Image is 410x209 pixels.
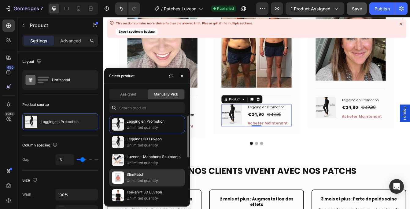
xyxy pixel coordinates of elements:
[149,95,165,101] div: Product
[52,73,89,87] div: Horizontal
[127,195,182,201] p: Unlimited quantity
[142,1,225,84] img: gempages_559621678087275640-9aea00ed-1e2f-4d9e-b8cd-ac0f8e23bce9.jpg
[285,96,338,103] h1: Legging en Promotion
[127,118,182,124] p: Legging en Promotion
[112,154,124,166] img: collections
[60,112,80,121] div: €29,90
[22,102,49,107] div: Product source
[5,112,15,117] div: Beta
[175,149,179,153] button: Dot
[120,92,136,97] span: Assigned
[308,104,326,113] div: €49,90
[22,192,32,197] div: Width
[40,5,43,12] p: 7
[60,128,108,134] button: Acheter Maintenant
[173,112,193,121] div: €24,90
[375,5,390,12] div: Publish
[112,118,124,131] img: collections
[127,154,182,160] p: Luveon – Manchons Sculptants
[85,115,110,122] p: No compare price
[161,5,163,12] span: /
[173,104,225,111] h1: Legging en Promotion
[112,189,124,201] img: collections
[30,22,82,29] p: Product
[29,1,113,84] img: gempages_559621678087275640-3fa1a5bd-8abd-41a8-af01-c127cfcba9d4.jpg
[30,38,47,44] p: Settings
[188,149,191,153] button: Dot
[182,149,185,153] button: Dot
[22,141,59,150] div: Column spacing
[5,177,362,191] h2: Ce que nos clients vivent avec nos patchs
[22,176,39,185] div: Size
[22,58,43,66] div: Layout
[60,38,81,44] p: Advanced
[60,104,113,111] h1: SlimPatch
[115,2,140,15] div: Undo/Redo
[286,2,344,15] button: 1 product assigned
[56,154,74,165] input: Auto
[112,171,124,184] img: collections
[127,142,182,148] p: Unlimited quantity
[116,28,157,35] button: Export section to backup
[358,107,364,123] span: Popup 1
[116,21,253,25] div: This section contains more elements than the allowed limit. Please split it into multiple sections.
[127,124,182,131] p: Unlimited quantity
[2,2,46,15] button: 7
[291,5,331,12] span: 1 product assigned
[389,179,404,194] div: Open Intercom Messenger
[369,2,395,15] button: Publish
[127,136,182,142] p: Leggings 3D Luveon
[109,102,185,113] input: Search in Settings & Advanced
[352,6,362,11] span: Save
[164,5,196,12] span: Patches Luveon
[127,178,182,184] p: Unlimited quantity
[56,189,98,200] input: Auto
[285,104,305,113] div: €24,90
[173,124,221,130] button: Acheter Maintenant
[195,112,214,121] div: €49,90
[154,92,178,97] span: Manually Pick
[217,6,234,11] span: Published
[127,160,182,166] p: Unlimited quantity
[22,157,29,162] div: Gap
[127,171,182,178] p: SlimPatch
[112,136,124,148] img: collections
[127,189,182,195] p: Tee-shirt 3D Luveon
[109,73,135,79] div: Select product
[25,116,37,128] img: product feature img
[41,120,79,124] p: Legging en Promotion
[347,2,367,15] button: Save
[6,65,15,70] div: 450
[103,17,410,209] iframe: Design area
[285,116,333,122] button: Acheter Maintenant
